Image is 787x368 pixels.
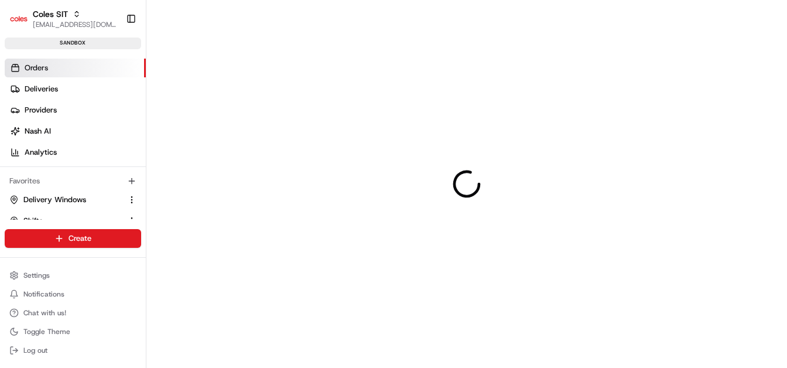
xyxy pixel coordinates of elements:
a: Providers [5,101,146,120]
span: Providers [25,105,57,115]
span: Settings [23,271,50,280]
div: 📗 [12,172,21,181]
img: 1736555255976-a54dd68f-1ca7-489b-9aae-adbdc363a1c4 [12,113,33,134]
button: Notifications [5,286,141,302]
span: Toggle Theme [23,327,70,336]
span: Chat with us! [23,308,66,318]
span: Deliveries [25,84,58,94]
span: Analytics [25,147,57,158]
button: Chat with us! [5,305,141,321]
div: Start new chat [40,113,192,124]
a: Orders [5,59,146,77]
button: [EMAIL_ADDRESS][DOMAIN_NAME] [33,20,117,29]
span: Knowledge Base [23,171,90,182]
span: Orders [25,63,48,73]
a: Nash AI [5,122,146,141]
a: Deliveries [5,80,146,98]
span: Nash AI [25,126,51,137]
span: API Documentation [111,171,188,182]
button: Toggle Theme [5,323,141,340]
button: Create [5,229,141,248]
a: Analytics [5,143,146,162]
a: Delivery Windows [9,195,122,205]
span: Delivery Windows [23,195,86,205]
button: Settings [5,267,141,284]
span: Pylon [117,199,142,208]
p: Welcome 👋 [12,47,213,66]
a: Powered byPylon [83,199,142,208]
button: Coles SIT [33,8,68,20]
button: Log out [5,342,141,359]
div: Favorites [5,172,141,190]
button: Coles SITColes SIT[EMAIL_ADDRESS][DOMAIN_NAME] [5,5,121,33]
span: Notifications [23,289,64,299]
a: 📗Knowledge Base [7,166,94,187]
div: We're available if you need us! [40,124,148,134]
img: Nash [12,12,35,36]
input: Clear [30,76,193,88]
button: Delivery Windows [5,190,141,209]
img: Coles SIT [9,9,28,28]
a: 💻API Documentation [94,166,193,187]
div: 💻 [99,172,108,181]
button: Shifts [5,212,141,230]
a: Shifts [9,216,122,226]
button: Start new chat [199,116,213,130]
div: sandbox [5,38,141,49]
span: Shifts [23,216,43,226]
span: Log out [23,346,47,355]
span: Create [69,233,91,244]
